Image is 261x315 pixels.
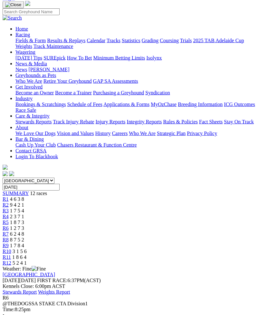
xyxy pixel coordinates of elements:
div: About [15,131,258,136]
span: [DATE] [3,278,36,283]
a: About [15,125,28,130]
span: R6 [3,295,9,300]
span: 1 7 5 4 [10,208,24,213]
a: GAP SA Assessments [93,78,138,84]
a: Track Injury Rebate [53,119,94,124]
img: Search [3,15,22,21]
a: Coursing [160,38,179,43]
span: Time: [3,307,15,312]
a: R5 [3,220,9,225]
a: Racing [15,32,30,37]
a: Minimum Betting Limits [93,55,145,61]
a: R2 [3,202,9,208]
span: 5 2 4 1 [13,260,27,266]
a: Schedule of Fees [67,102,102,107]
a: Login To Blackbook [15,154,58,159]
a: Vision and Values [57,131,94,136]
a: Results & Replays [47,38,85,43]
a: R11 [3,254,11,260]
span: 2 3 7 1 [10,214,24,219]
div: Kennels Close: 6:00pm ACST [3,283,258,289]
span: R12 [3,260,11,266]
a: Privacy Policy [187,131,217,136]
a: Stewards Report [3,289,37,295]
a: Industry [15,96,33,101]
a: Who We Are [15,78,42,84]
a: R9 [3,243,9,248]
a: Fact Sheets [199,119,223,124]
span: 1 2 7 3 [10,225,24,231]
span: [DATE] [3,278,19,283]
span: Weather: Fine [3,266,46,271]
span: R10 [3,249,11,254]
a: SUMMARY [3,191,29,196]
div: Get Involved [15,90,258,96]
a: Weights [15,44,32,49]
a: Syndication [145,90,170,95]
span: 12 races [30,191,47,196]
span: 1 8 7 3 [10,220,24,225]
a: Home [15,26,28,32]
a: Breeding Information [178,102,223,107]
a: Race Safe [15,107,36,113]
a: ICG Outcomes [224,102,255,107]
a: Become a Trainer [55,90,92,95]
a: [PERSON_NAME] [28,67,69,72]
input: Select date [3,184,60,191]
span: R8 [3,237,9,242]
a: Purchasing a Greyhound [93,90,144,95]
div: Greyhounds as Pets [15,78,258,84]
img: facebook.svg [3,171,8,176]
img: twitter.svg [9,171,14,176]
div: Wagering [15,55,258,61]
a: R3 [3,208,9,213]
a: Track Maintenance [34,44,73,49]
a: MyOzChase [151,102,177,107]
a: History [95,131,111,136]
a: Integrity Reports [127,119,162,124]
img: logo-grsa-white.png [3,165,8,170]
img: Fine [32,266,46,272]
a: Injury Reports [95,119,125,124]
a: Tracks [107,38,121,43]
a: Bar & Dining [15,136,44,142]
a: News [15,67,27,72]
div: 8:25pm [3,307,258,312]
a: R6 [3,225,9,231]
div: Care & Integrity [15,119,258,125]
a: News & Media [15,61,47,66]
div: Industry [15,102,258,113]
a: Retire Your Greyhound [43,78,92,84]
img: logo-grsa-white.png [25,1,30,6]
a: Get Involved [15,84,43,90]
a: Bookings & Scratchings [15,102,66,107]
a: Statistics [122,38,140,43]
a: Who We Are [129,131,156,136]
a: Fields & Form [15,38,46,43]
a: Applications & Forms [103,102,150,107]
a: Rules & Policies [163,119,198,124]
a: We Love Our Dogs [15,131,55,136]
span: 9 4 2 1 [10,202,24,208]
input: Search [3,8,60,15]
a: Calendar [87,38,105,43]
button: Toggle navigation [3,1,24,8]
a: Cash Up Your Club [15,142,56,148]
div: @THEDOGSSA STAKE CTA Division1 [3,301,258,307]
span: 8 7 5 2 [10,237,24,242]
a: Chasers Restaurant & Function Centre [57,142,137,148]
a: Greyhounds as Pets [15,73,56,78]
a: R1 [3,196,9,202]
a: R7 [3,231,9,237]
div: News & Media [15,67,258,73]
span: 6 2 4 8 [10,231,24,237]
a: Isolynx [146,55,162,61]
a: [GEOGRAPHIC_DATA] [3,272,55,277]
a: Contact GRSA [15,148,46,153]
span: 3 1 5 6 [13,249,27,254]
